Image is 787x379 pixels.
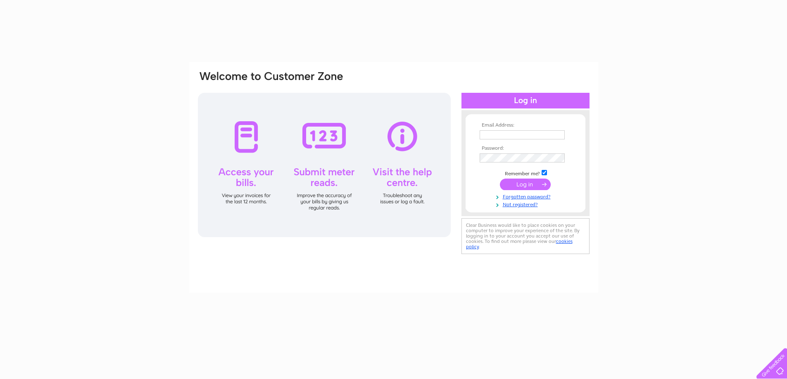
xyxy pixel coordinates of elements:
[461,218,590,254] div: Clear Business would like to place cookies on your computer to improve your experience of the sit...
[478,122,573,128] th: Email Address:
[466,238,573,250] a: cookies policy
[480,192,573,200] a: Forgotten password?
[478,169,573,177] td: Remember me?
[480,200,573,208] a: Not registered?
[478,146,573,151] th: Password:
[500,179,551,190] input: Submit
